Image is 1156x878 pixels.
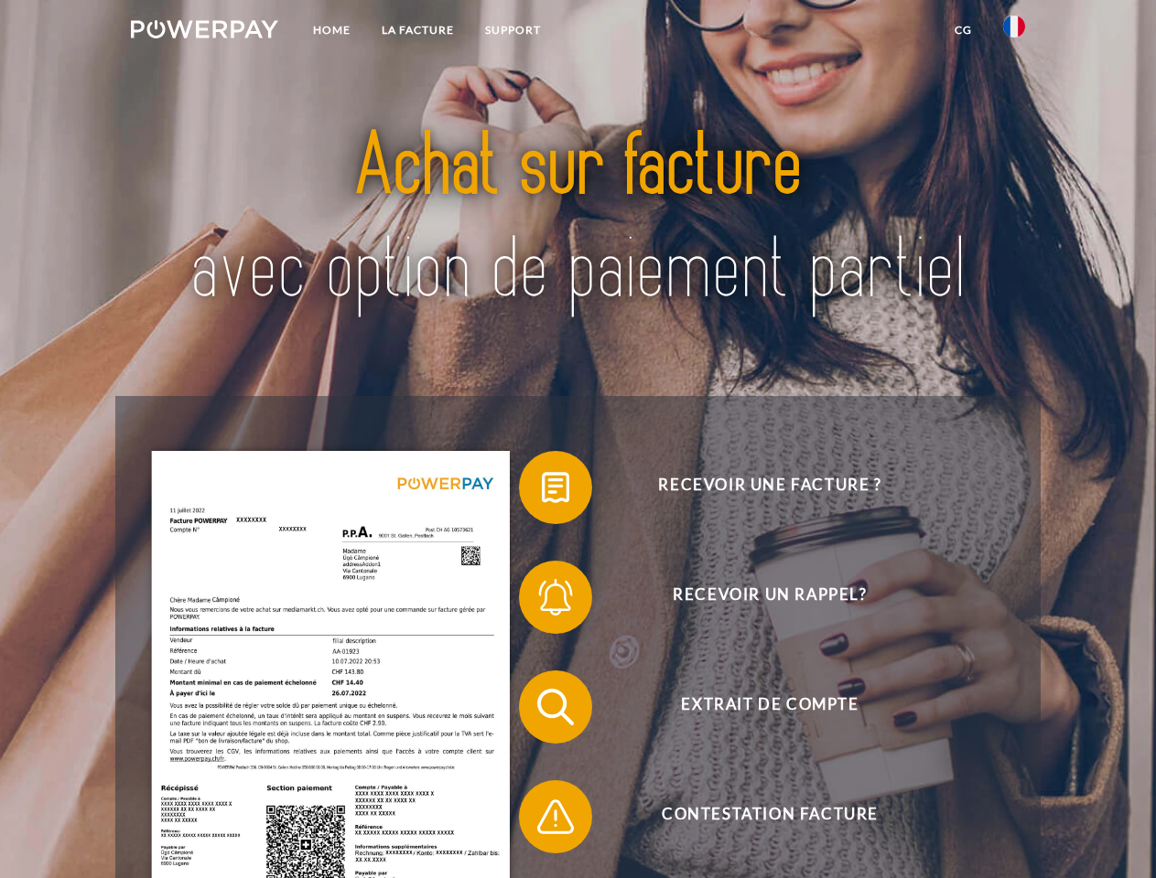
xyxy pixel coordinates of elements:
[297,14,366,47] a: Home
[546,780,994,853] span: Contestation Facture
[519,670,995,744] button: Extrait de compte
[519,451,995,524] button: Recevoir une facture ?
[546,561,994,634] span: Recevoir un rappel?
[519,561,995,634] button: Recevoir un rappel?
[939,14,988,47] a: CG
[366,14,470,47] a: LA FACTURE
[533,574,578,620] img: qb_bell.svg
[519,780,995,853] button: Contestation Facture
[175,88,981,350] img: title-powerpay_fr.svg
[533,684,578,730] img: qb_search.svg
[533,794,578,840] img: qb_warning.svg
[131,20,278,38] img: logo-powerpay-white.svg
[1003,16,1025,37] img: fr
[533,465,578,510] img: qb_bill.svg
[546,670,994,744] span: Extrait de compte
[470,14,556,47] a: Support
[546,451,994,524] span: Recevoir une facture ?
